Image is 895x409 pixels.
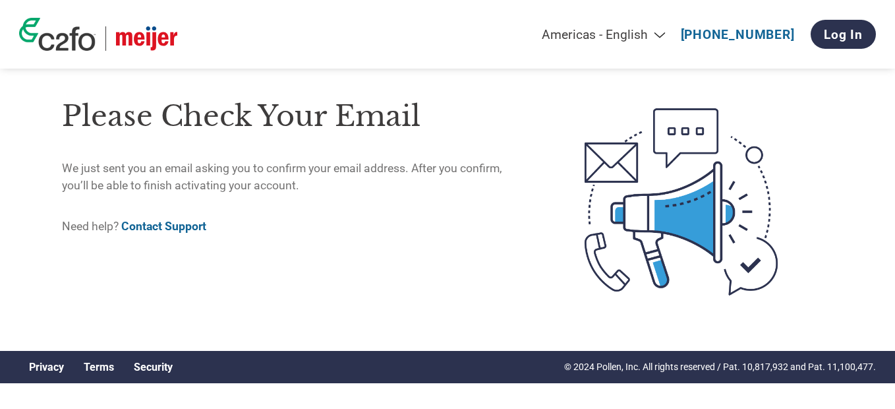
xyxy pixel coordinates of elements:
a: Security [134,361,173,373]
p: © 2024 Pollen, Inc. All rights reserved / Pat. 10,817,932 and Pat. 11,100,477. [564,360,876,374]
p: We just sent you an email asking you to confirm your email address. After you confirm, you’ll be ... [62,160,529,195]
a: Contact Support [121,220,206,233]
img: c2fo logo [19,18,96,51]
a: Log In [811,20,876,49]
a: Terms [84,361,114,373]
img: open-email [529,84,833,319]
a: Privacy [29,361,64,373]
h1: Please check your email [62,95,529,138]
a: [PHONE_NUMBER] [681,27,795,42]
p: Need help? [62,218,529,235]
img: Meijer [116,26,177,51]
